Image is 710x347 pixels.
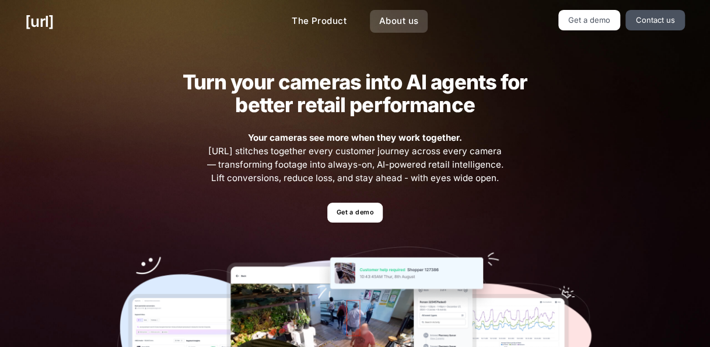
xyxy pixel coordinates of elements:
a: About us [370,10,428,33]
a: [URL] [25,10,54,33]
span: [URL] stitches together every customer journey across every camera — transforming footage into al... [205,131,505,185]
h2: Turn your cameras into AI agents for better retail performance [164,71,545,116]
a: Get a demo [558,10,621,30]
a: Get a demo [327,203,383,223]
a: Contact us [625,10,685,30]
strong: Your cameras see more when they work together. [248,132,462,143]
a: The Product [282,10,356,33]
